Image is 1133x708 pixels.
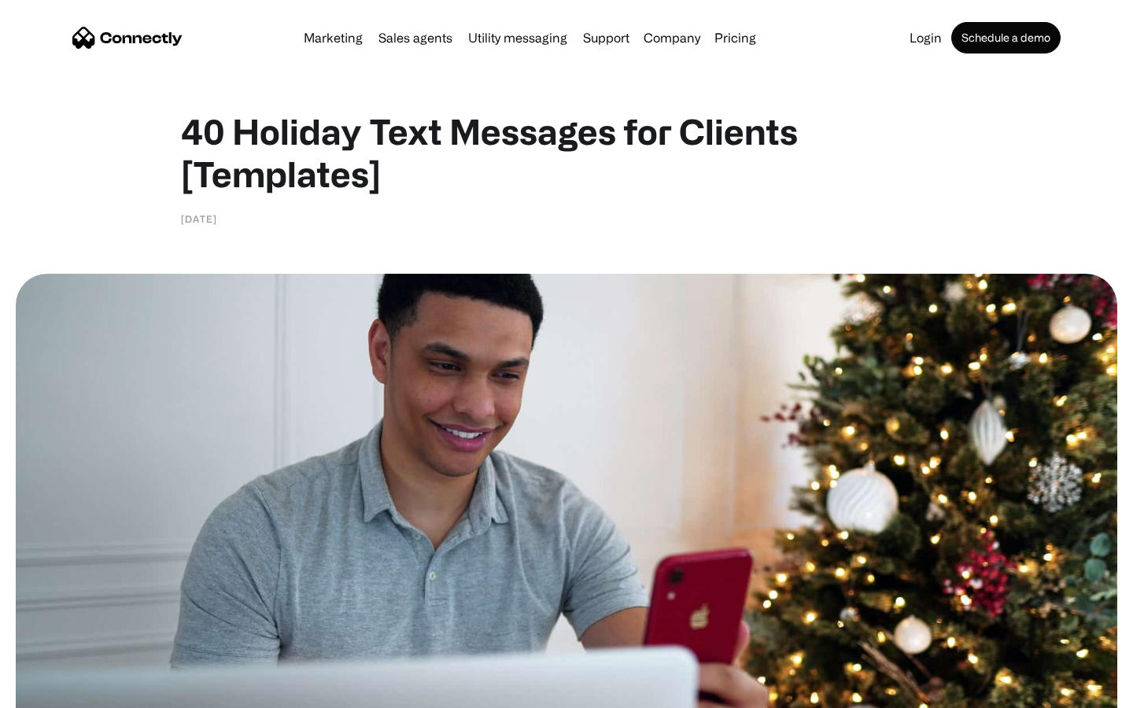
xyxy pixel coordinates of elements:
aside: Language selected: English [16,680,94,702]
a: Sales agents [372,31,459,44]
a: Login [903,31,948,44]
a: Support [577,31,636,44]
h1: 40 Holiday Text Messages for Clients [Templates] [181,110,952,195]
div: Company [644,27,700,49]
a: Utility messaging [462,31,574,44]
ul: Language list [31,680,94,702]
div: [DATE] [181,211,217,227]
a: Schedule a demo [951,22,1061,53]
a: Marketing [297,31,369,44]
a: Pricing [708,31,762,44]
